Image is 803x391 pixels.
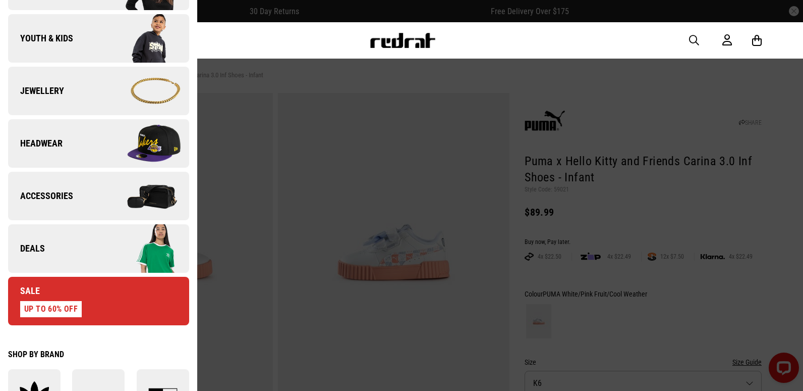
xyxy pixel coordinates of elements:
a: Youth & Kids Company [8,14,189,63]
span: Deals [8,242,45,255]
span: Headwear [8,137,63,150]
img: Redrat logo [369,33,436,48]
a: Accessories Company [8,172,189,220]
button: Open LiveChat chat widget [8,4,38,34]
img: Company [98,66,189,116]
span: Youth & Kids [8,32,73,44]
img: Company [98,171,189,221]
span: Accessories [8,190,73,202]
a: Headwear Company [8,119,189,168]
img: Company [98,118,189,169]
img: Company [98,13,189,64]
a: Sale UP TO 60% OFF [8,277,189,325]
img: Company [98,223,189,274]
a: Deals Company [8,224,189,273]
div: UP TO 60% OFF [20,301,82,317]
span: Sale [8,285,40,297]
div: Shop by Brand [8,350,189,359]
span: Jewellery [8,85,64,97]
a: Jewellery Company [8,67,189,115]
